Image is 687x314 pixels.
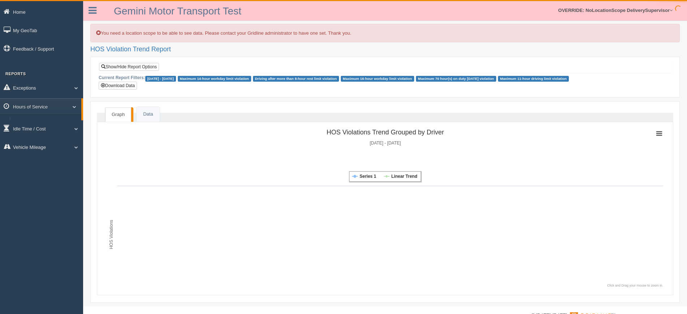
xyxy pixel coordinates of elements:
span: Driving after more than 8-hour rest limit violation [253,76,339,82]
span: Current Report Filters: [99,75,145,81]
button: Download Data [99,82,137,90]
h2: HOS Violation Trend Report [90,46,680,53]
span: Maximum 14-hour workday limit violation [178,76,251,82]
tspan: HOS Violations Trend Grouped by Driver [327,129,444,136]
tspan: Series 1 [360,174,376,179]
a: Data [137,107,159,122]
div: You need a location scope to be able to see data. Please contact your Gridline administrator to h... [90,24,680,42]
span: [DATE] - [DATE] [145,76,176,82]
span: Maximum 11-hour driving limit violation [498,76,569,82]
tspan: Linear Trend [391,174,417,179]
tspan: [DATE] - [DATE] [370,141,401,146]
a: HOS Violations [13,117,81,130]
span: Maximum 16-hour workday limit violation [341,76,414,82]
a: Gemini Motor Transport Test [114,5,241,17]
tspan: Click and Drag your mouse to zoom in. [607,284,663,287]
span: Maximum 70 hour(s) on duty [DATE] violation [416,76,496,82]
tspan: HOS Violations [109,220,114,249]
a: Show/Hide Report Options [99,63,159,71]
a: Graph [105,107,131,122]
